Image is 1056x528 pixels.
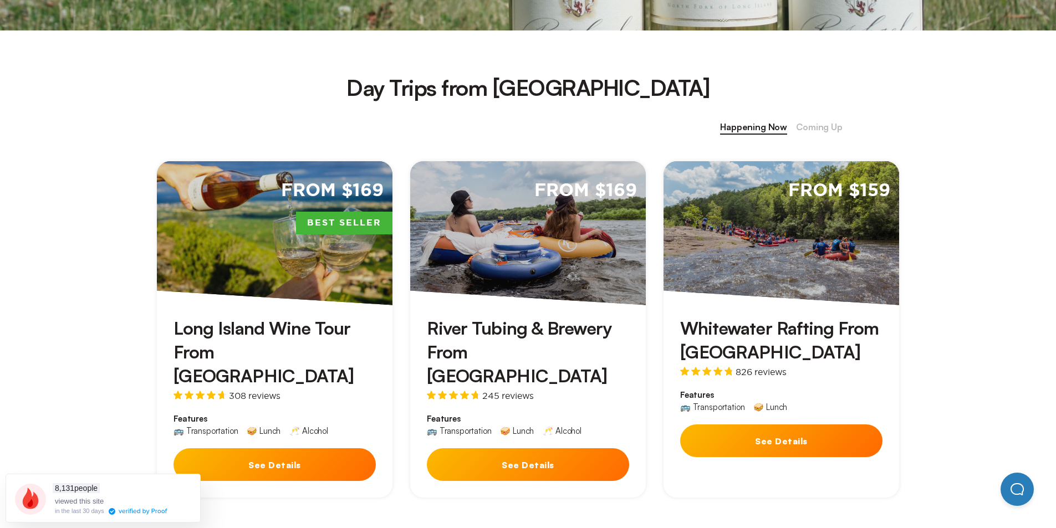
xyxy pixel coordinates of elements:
span: From $169 [534,179,637,203]
div: 🥂 Alcohol [543,427,581,435]
span: Coming Up [796,120,843,135]
span: Features [427,413,629,424]
a: From $169River Tubing & Brewery From [GEOGRAPHIC_DATA]245 reviewsFeatures🚌 Transportation🥪 Lunch🥂... [410,161,646,498]
button: See Details [427,448,629,481]
div: 🥂 Alcohol [289,427,328,435]
div: in the last 30 days [55,508,104,514]
span: Happening Now [720,120,787,135]
span: viewed this site [55,497,104,505]
span: 8,131 [55,484,74,493]
span: From $169 [281,179,384,203]
span: 308 reviews [229,391,280,400]
h3: Long Island Wine Tour From [GEOGRAPHIC_DATA] [174,316,376,388]
span: 826 reviews [736,367,787,376]
span: Features [174,413,376,424]
button: See Details [174,448,376,481]
iframe: Help Scout Beacon - Open [1001,473,1034,506]
div: 🚌 Transportation [174,427,238,435]
h3: Whitewater Rafting From [GEOGRAPHIC_DATA] [680,316,882,364]
div: 🚌 Transportation [427,427,491,435]
h3: River Tubing & Brewery From [GEOGRAPHIC_DATA] [427,316,629,388]
span: Best Seller [296,212,392,235]
span: people [53,483,100,493]
span: From $159 [788,179,890,203]
button: See Details [680,424,882,457]
div: 🚌 Transportation [680,403,744,411]
span: 245 reviews [482,391,534,400]
div: 🥪 Lunch [500,427,534,435]
span: Features [680,389,882,401]
div: 🥪 Lunch [753,403,787,411]
a: From $159Whitewater Rafting From [GEOGRAPHIC_DATA]826 reviewsFeatures🚌 Transportation🥪 LunchSee D... [664,161,899,498]
div: 🥪 Lunch [247,427,280,435]
a: From $169Best SellerLong Island Wine Tour From [GEOGRAPHIC_DATA]308 reviewsFeatures🚌 Transportati... [157,161,392,498]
